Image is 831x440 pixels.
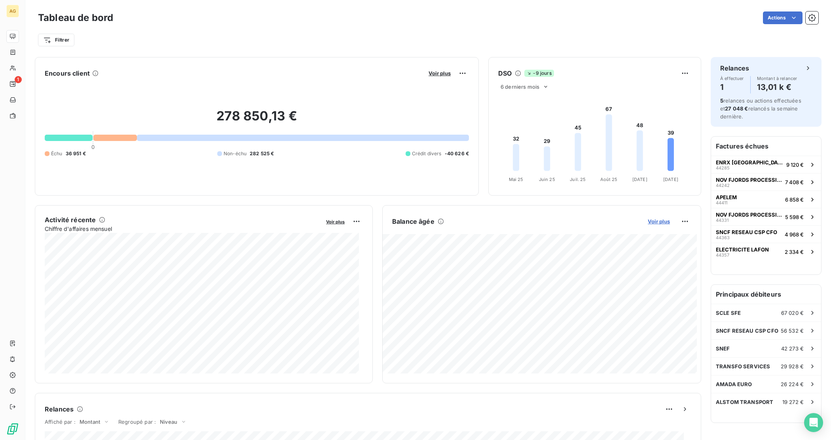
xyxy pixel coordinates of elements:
tspan: Juil. 25 [570,177,586,182]
span: 5 [720,97,723,104]
span: SNCF RESEAU CSP CFO [716,328,778,334]
tspan: [DATE] [663,177,678,182]
tspan: Août 25 [600,177,618,182]
span: ENRX [GEOGRAPHIC_DATA] [716,159,783,166]
span: SNEF [716,345,730,352]
span: 26 224 € [781,381,804,387]
span: Montant à relancer [757,76,797,81]
span: NOV FJORDS PROCESSING [GEOGRAPHIC_DATA] [716,211,782,218]
span: SCLE SFE [716,310,741,316]
h6: Activité récente [45,215,96,225]
h6: DSO [498,69,512,78]
span: 67 020 € [781,310,804,316]
span: ELECTRICITE LAFON [716,246,769,253]
h6: Factures échues [711,137,821,156]
span: Échu [51,150,63,157]
span: Voir plus [429,70,451,76]
span: APELEM [716,194,737,200]
h3: Tableau de bord [38,11,113,25]
span: 44363 [716,235,730,240]
span: AMADA EURO [716,381,752,387]
span: 44357 [716,253,729,257]
span: 4 968 € [785,231,804,238]
span: 6 derniers mois [501,84,539,90]
span: relances ou actions effectuées et relancés la semaine dernière. [720,97,801,120]
h4: 1 [720,81,744,93]
span: 1 [15,76,22,83]
div: AG [6,5,19,17]
span: À effectuer [720,76,744,81]
span: 2 334 € [785,249,804,255]
span: -40 626 € [445,150,469,157]
span: -9 jours [524,70,554,77]
span: 42 273 € [781,345,804,352]
span: 44331 [716,218,729,223]
span: Affiché par : [45,419,76,425]
span: 44411 [716,200,727,205]
span: Non-échu [224,150,247,157]
span: 44285 [716,166,730,170]
h6: Balance âgée [392,217,434,226]
span: 6 858 € [785,196,804,203]
span: 27 048 € [725,105,748,112]
span: 19 272 € [782,399,804,405]
button: APELEM444116 858 € [711,190,821,208]
span: 29 928 € [781,363,804,370]
span: 282 525 € [250,150,274,157]
button: Voir plus [426,70,453,77]
span: TRANSFO SERVICES [716,363,770,370]
span: 36 951 € [66,150,86,157]
button: ELECTRICITE LAFON443572 334 € [711,243,821,260]
span: NOV FJORDS PROCESSING [GEOGRAPHIC_DATA] [716,177,782,183]
span: 56 532 € [781,328,804,334]
button: NOV FJORDS PROCESSING [GEOGRAPHIC_DATA]443315 598 € [711,208,821,225]
button: Actions [763,11,803,24]
span: 0 [91,144,95,150]
tspan: Mai 25 [509,177,524,182]
span: SNCF RESEAU CSP CFO [716,229,777,235]
button: ENRX [GEOGRAPHIC_DATA]442859 120 € [711,156,821,173]
button: Voir plus [645,218,672,225]
span: 7 408 € [785,179,804,185]
span: 44242 [716,183,730,188]
h6: Relances [720,63,749,73]
span: Montant [80,419,100,425]
span: 5 598 € [785,214,804,220]
span: Regroupé par : [118,419,156,425]
h4: 13,01 k € [757,81,797,93]
button: NOV FJORDS PROCESSING [GEOGRAPHIC_DATA]442427 408 € [711,173,821,190]
button: Voir plus [324,218,347,225]
span: ALSTOM TRANSPORT [716,399,773,405]
div: Open Intercom Messenger [804,413,823,432]
button: SNCF RESEAU CSP CFO443634 968 € [711,225,821,243]
span: Niveau [160,419,177,425]
img: Logo LeanPay [6,423,19,435]
span: 9 120 € [786,162,804,168]
button: Filtrer [38,34,74,46]
span: Chiffre d'affaires mensuel [45,225,321,233]
tspan: [DATE] [632,177,647,182]
h6: Principaux débiteurs [711,285,821,304]
span: Crédit divers [412,150,442,157]
h6: Relances [45,404,74,414]
h6: Encours client [45,69,90,78]
span: Voir plus [326,219,345,225]
tspan: Juin 25 [539,177,555,182]
h2: 278 850,13 € [45,108,469,132]
span: Voir plus [648,218,670,225]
